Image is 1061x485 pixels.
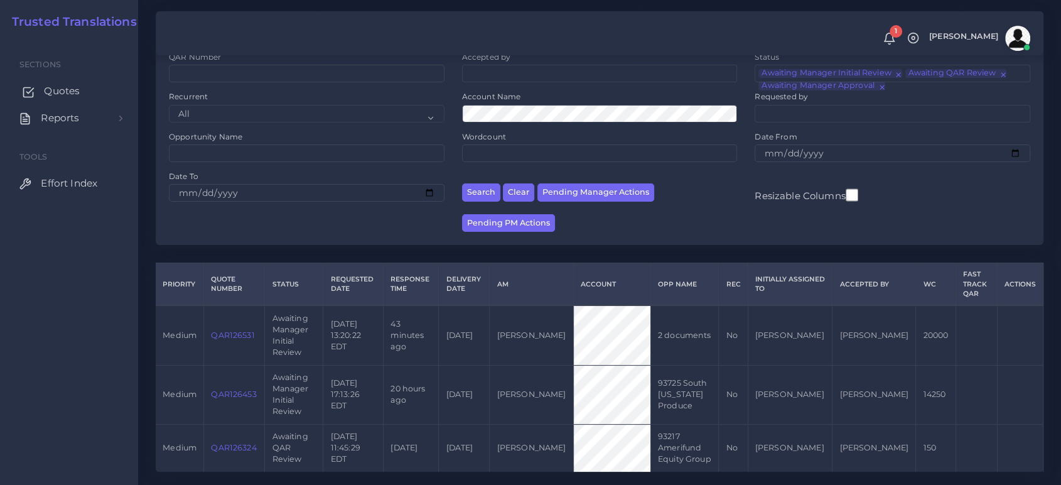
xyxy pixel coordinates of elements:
[163,390,197,399] span: medium
[169,171,198,182] label: Date To
[923,26,1035,51] a: [PERSON_NAME]avatar
[719,424,748,471] td: No
[748,263,832,306] th: Initially Assigned to
[758,82,885,90] li: Awaiting Manager Approval
[755,187,858,203] label: Resizable Columns
[758,69,902,78] li: Awaiting Manager Initial Review
[9,170,129,197] a: Effort Index
[997,263,1043,306] th: Actions
[846,187,858,203] input: Resizable Columns
[265,263,323,306] th: Status
[748,305,832,365] td: [PERSON_NAME]
[650,263,719,306] th: Opp Name
[832,424,916,471] td: [PERSON_NAME]
[439,263,490,306] th: Delivery Date
[719,365,748,424] td: No
[462,183,500,202] button: Search
[156,263,204,306] th: Priority
[832,263,916,306] th: Accepted by
[650,365,719,424] td: 93725 South [US_STATE] Produce
[537,183,654,202] button: Pending Manager Actions
[719,263,748,306] th: REC
[41,111,79,125] span: Reports
[490,365,573,424] td: [PERSON_NAME]
[650,305,719,365] td: 2 documents
[211,390,256,399] a: QAR126453
[384,365,439,424] td: 20 hours ago
[163,330,197,340] span: medium
[462,91,521,102] label: Account Name
[9,105,129,131] a: Reports
[204,263,265,306] th: Quote Number
[490,305,573,365] td: [PERSON_NAME]
[323,305,384,365] td: [DATE] 13:20:22 EDT
[19,152,48,161] span: Tools
[755,131,797,142] label: Date From
[748,365,832,424] td: [PERSON_NAME]
[956,263,997,306] th: Fast Track QAR
[905,69,1007,78] li: Awaiting QAR Review
[323,365,384,424] td: [DATE] 17:13:26 EDT
[384,424,439,471] td: [DATE]
[755,91,808,102] label: Requested by
[265,424,323,471] td: Awaiting QAR Review
[384,305,439,365] td: 43 minutes ago
[573,263,650,306] th: Account
[748,424,832,471] td: [PERSON_NAME]
[490,424,573,471] td: [PERSON_NAME]
[211,330,254,340] a: QAR126531
[832,305,916,365] td: [PERSON_NAME]
[439,424,490,471] td: [DATE]
[719,305,748,365] td: No
[832,365,916,424] td: [PERSON_NAME]
[384,263,439,306] th: Response Time
[916,424,956,471] td: 150
[1005,26,1030,51] img: avatar
[916,305,956,365] td: 20000
[503,183,534,202] button: Clear
[44,84,80,98] span: Quotes
[169,131,242,142] label: Opportunity Name
[3,15,137,30] a: Trusted Translations
[41,177,97,190] span: Effort Index
[490,263,573,306] th: AM
[916,263,956,306] th: WC
[650,424,719,471] td: 93217 Amerifund Equity Group
[878,32,900,45] a: 1
[265,365,323,424] td: Awaiting Manager Initial Review
[169,91,208,102] label: Recurrent
[916,365,956,424] td: 14250
[211,443,256,452] a: QAR126324
[9,78,129,104] a: Quotes
[929,33,998,41] span: [PERSON_NAME]
[323,424,384,471] td: [DATE] 11:45:29 EDT
[462,131,506,142] label: Wordcount
[19,60,61,69] span: Sections
[890,25,902,38] span: 1
[439,305,490,365] td: [DATE]
[323,263,384,306] th: Requested Date
[462,214,555,232] button: Pending PM Actions
[439,365,490,424] td: [DATE]
[265,305,323,365] td: Awaiting Manager Initial Review
[163,443,197,452] span: medium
